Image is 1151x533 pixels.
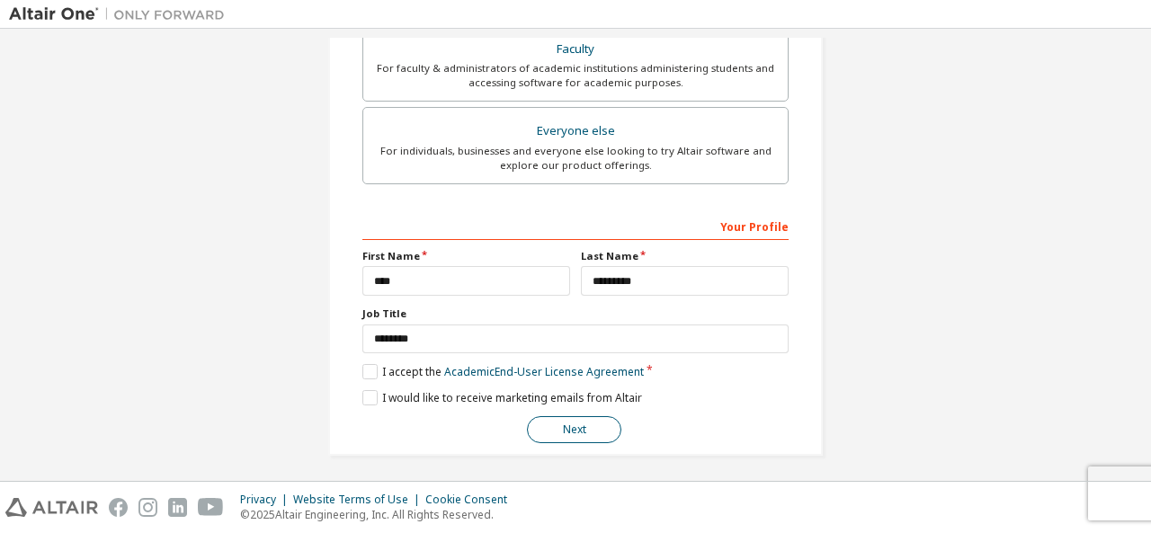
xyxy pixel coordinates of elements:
img: facebook.svg [109,498,128,517]
button: Next [527,416,621,443]
div: For faculty & administrators of academic institutions administering students and accessing softwa... [374,61,777,90]
a: Academic End-User License Agreement [444,364,644,379]
div: Your Profile [362,211,789,240]
div: Cookie Consent [425,493,518,507]
div: Privacy [240,493,293,507]
p: © 2025 Altair Engineering, Inc. All Rights Reserved. [240,507,518,522]
div: Everyone else [374,119,777,144]
label: Job Title [362,306,789,321]
label: I would like to receive marketing emails from Altair [362,390,642,405]
div: Faculty [374,37,777,62]
div: Website Terms of Use [293,493,425,507]
img: instagram.svg [138,498,157,517]
img: youtube.svg [198,498,224,517]
img: linkedin.svg [168,498,187,517]
label: Last Name [581,249,789,263]
label: I accept the [362,364,644,379]
label: First Name [362,249,570,263]
img: altair_logo.svg [5,498,98,517]
img: Altair One [9,5,234,23]
div: For individuals, businesses and everyone else looking to try Altair software and explore our prod... [374,144,777,173]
